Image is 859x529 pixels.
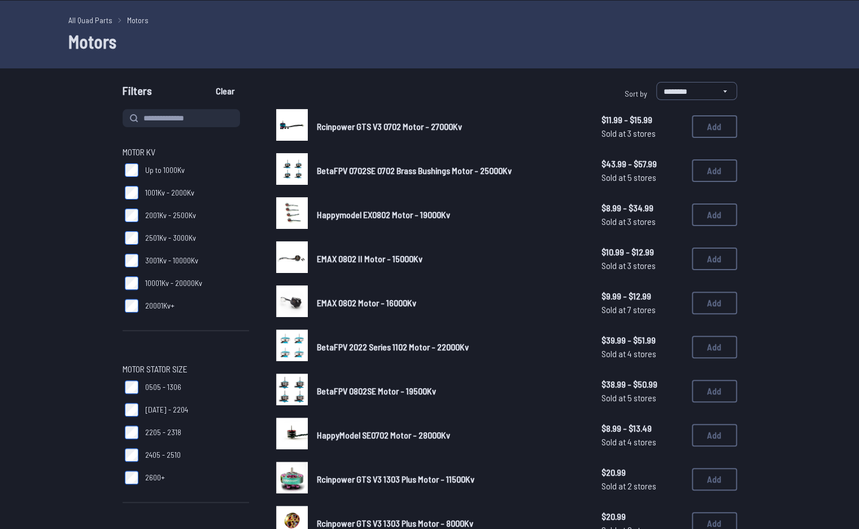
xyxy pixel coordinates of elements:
[123,82,152,105] span: Filters
[692,203,737,226] button: Add
[601,127,683,140] span: Sold at 3 stores
[276,462,308,493] img: image
[127,14,149,26] a: Motors
[317,297,416,308] span: EMAX 0802 Motor - 16000Kv
[601,435,683,449] span: Sold at 4 stores
[276,374,308,405] img: image
[317,164,583,177] a: BetaFPV 0702SE 0702 Brass Bushings Motor - 25000Kv
[692,292,737,314] button: Add
[601,466,683,479] span: $20.99
[276,153,308,185] img: image
[317,428,583,442] a: HappyModel SE0702 Motor - 28000Kv
[125,276,138,290] input: 10001Kv - 20000Kv
[601,289,683,303] span: $9.99 - $12.99
[601,215,683,228] span: Sold at 3 stores
[125,163,138,177] input: Up to 1000Kv
[692,115,737,138] button: Add
[692,336,737,358] button: Add
[317,472,583,486] a: Rcinpower GTS V3 1303 Plus Motor - 11500Kv
[145,255,198,266] span: 3001Kv - 10000Kv
[317,518,473,528] span: Rcinpower GTS V3 1303 Plus Motor - 8000Kv
[692,248,737,270] button: Add
[125,254,138,267] input: 3001Kv - 10000Kv
[125,448,138,462] input: 2405 - 2510
[317,474,474,484] span: Rcinpower GTS V3 1303 Plus Motor - 11500Kv
[276,329,308,361] img: image
[123,145,155,159] span: Motor KV
[656,82,737,100] select: Sort by
[601,391,683,405] span: Sold at 5 stores
[125,231,138,245] input: 2501Kv - 3000Kv
[692,468,737,491] button: Add
[125,403,138,417] input: [DATE] - 2204
[68,14,112,26] a: All Quad Parts
[601,245,683,259] span: $10.99 - $12.99
[145,472,165,483] span: 2600+
[276,374,308,409] a: image
[317,385,436,396] span: BetaFPV 0802SE Motor - 19500Kv
[145,164,185,176] span: Up to 1000Kv
[601,510,683,523] span: $20.99
[317,209,450,220] span: Happymodel EX0802 Motor - 19000Kv
[317,341,469,352] span: BetaFPV 2022 Series 1102 Motor - 22000Kv
[692,380,737,402] button: Add
[276,153,308,188] a: image
[125,471,138,484] input: 2600+
[601,157,683,171] span: $43.99 - $57.99
[601,333,683,347] span: $39.99 - $51.99
[601,422,683,435] span: $8.99 - $13.49
[145,381,181,393] span: 0505 - 1306
[276,329,308,365] a: image
[276,197,308,232] a: image
[317,340,583,354] a: BetaFPV 2022 Series 1102 Motor - 22000Kv
[601,171,683,184] span: Sold at 5 stores
[125,426,138,439] input: 2205 - 2318
[276,109,308,141] img: image
[276,285,308,320] a: image
[276,241,308,273] img: image
[125,209,138,222] input: 2001Kv - 2500Kv
[276,418,308,449] img: image
[601,259,683,272] span: Sold at 3 stores
[276,197,308,229] img: image
[145,300,175,311] span: 20001Kv+
[123,362,188,376] span: Motor Stator Size
[145,427,181,438] span: 2205 - 2318
[276,285,308,317] img: image
[317,252,583,266] a: EMAX 0802 II Motor - 15000Kv
[601,113,683,127] span: $11.99 - $15.99
[692,424,737,446] button: Add
[601,347,683,361] span: Sold at 4 stores
[276,241,308,276] a: image
[145,187,194,198] span: 1001Kv - 2000Kv
[145,232,196,244] span: 2501Kv - 3000Kv
[68,28,791,55] h1: Motors
[145,404,188,415] span: [DATE] - 2204
[601,201,683,215] span: $8.99 - $34.99
[276,109,308,144] a: image
[317,121,462,132] span: Rcinpower GTS V3 0702 Motor - 27000Kv
[692,159,737,182] button: Add
[276,462,308,497] a: image
[145,210,196,221] span: 2001Kv - 2500Kv
[317,384,583,398] a: BetaFPV 0802SE Motor - 19500Kv
[145,277,202,289] span: 10001Kv - 20000Kv
[125,299,138,313] input: 20001Kv+
[601,378,683,391] span: $38.99 - $50.99
[625,89,647,98] span: Sort by
[206,82,244,100] button: Clear
[317,208,583,222] a: Happymodel EX0802 Motor - 19000Kv
[125,186,138,200] input: 1001Kv - 2000Kv
[317,430,450,440] span: HappyModel SE0702 Motor - 28000Kv
[317,253,422,264] span: EMAX 0802 II Motor - 15000Kv
[317,165,512,176] span: BetaFPV 0702SE 0702 Brass Bushings Motor - 25000Kv
[601,303,683,316] span: Sold at 7 stores
[317,296,583,310] a: EMAX 0802 Motor - 16000Kv
[125,380,138,394] input: 0505 - 1306
[317,120,583,133] a: Rcinpower GTS V3 0702 Motor - 27000Kv
[276,418,308,453] a: image
[145,449,181,461] span: 2405 - 2510
[601,479,683,493] span: Sold at 2 stores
